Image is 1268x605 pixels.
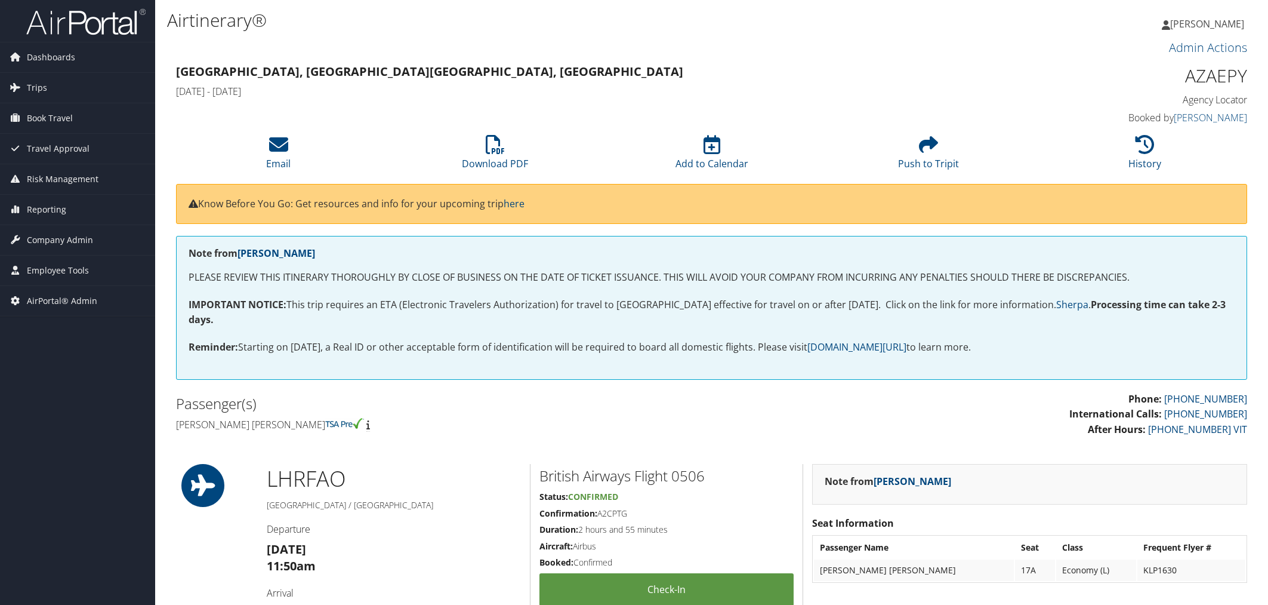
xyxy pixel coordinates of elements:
h2: Passenger(s) [176,394,703,414]
td: KLP1630 [1137,560,1245,581]
a: [PERSON_NAME] [1162,6,1256,42]
strong: After Hours: [1088,423,1146,436]
td: Economy (L) [1056,560,1136,581]
h5: 2 hours and 55 minutes [539,524,793,536]
h5: Airbus [539,540,793,552]
span: Risk Management [27,164,98,194]
span: Dashboards [27,42,75,72]
strong: Booked: [539,557,573,568]
h1: LHR FAO [267,464,521,494]
strong: Seat Information [812,517,894,530]
a: here [504,197,525,210]
th: Passenger Name [814,537,1014,558]
a: Add to Calendar [675,142,748,170]
a: Admin Actions [1169,39,1247,56]
span: Travel Approval [27,134,90,164]
strong: Aircraft: [539,540,573,552]
h4: Departure [267,523,521,536]
span: Company Admin [27,225,93,255]
th: Frequent Flyer # [1137,537,1245,558]
strong: Note from [825,475,951,488]
p: PLEASE REVIEW THIS ITINERARY THOROUGHLY BY CLOSE OF BUSINESS ON THE DATE OF TICKET ISSUANCE. THIS... [189,270,1235,285]
h4: Agency Locator [993,93,1247,106]
a: Download PDF [462,142,528,170]
span: Book Travel [27,103,73,133]
a: [PHONE_NUMBER] [1164,407,1247,420]
strong: [GEOGRAPHIC_DATA], [GEOGRAPHIC_DATA] [GEOGRAPHIC_DATA], [GEOGRAPHIC_DATA] [176,63,683,79]
a: Sherpa [1056,298,1088,311]
h4: [PERSON_NAME] [PERSON_NAME] [176,418,703,431]
strong: Confirmation: [539,508,597,519]
td: [PERSON_NAME] [PERSON_NAME] [814,560,1014,581]
h4: Arrival [267,586,521,600]
a: [PHONE_NUMBER] [1164,392,1247,406]
a: [DOMAIN_NAME][URL] [807,340,906,354]
h4: Booked by [993,111,1247,124]
th: Class [1056,537,1136,558]
strong: Duration: [539,524,578,535]
p: Know Before You Go: Get resources and info for your upcoming trip [189,196,1235,212]
h5: [GEOGRAPHIC_DATA] / [GEOGRAPHIC_DATA] [267,499,521,511]
a: Email [266,142,291,170]
a: Push to Tripit [898,142,959,170]
h1: Airtinerary® [167,8,893,33]
span: AirPortal® Admin [27,286,97,316]
a: [PHONE_NUMBER] VIT [1148,423,1247,436]
a: [PERSON_NAME] [237,247,315,260]
img: tsa-precheck.png [325,418,364,429]
p: This trip requires an ETA (Electronic Travelers Authorization) for travel to [GEOGRAPHIC_DATA] ef... [189,297,1235,328]
a: History [1128,142,1161,170]
a: [PERSON_NAME] [1174,111,1247,124]
img: airportal-logo.png [26,8,146,36]
strong: 11:50am [267,558,316,574]
strong: Note from [189,247,315,260]
strong: IMPORTANT NOTICE: [189,298,286,311]
span: Trips [27,73,47,103]
span: Employee Tools [27,256,89,285]
h1: AZAEPY [993,63,1247,88]
strong: [DATE] [267,541,306,557]
strong: Status: [539,491,568,502]
strong: Phone: [1128,392,1162,406]
td: 17A [1015,560,1056,581]
strong: Reminder: [189,340,238,354]
h5: A2CPTG [539,508,793,520]
span: [PERSON_NAME] [1170,17,1244,30]
h2: British Airways Flight 0506 [539,466,793,486]
th: Seat [1015,537,1056,558]
strong: International Calls: [1069,407,1162,420]
a: [PERSON_NAME] [874,475,951,488]
span: Reporting [27,195,66,225]
h5: Confirmed [539,557,793,569]
p: Starting on [DATE], a Real ID or other acceptable form of identification will be required to boar... [189,340,1235,355]
h4: [DATE] - [DATE] [176,85,975,98]
span: Confirmed [568,491,618,502]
